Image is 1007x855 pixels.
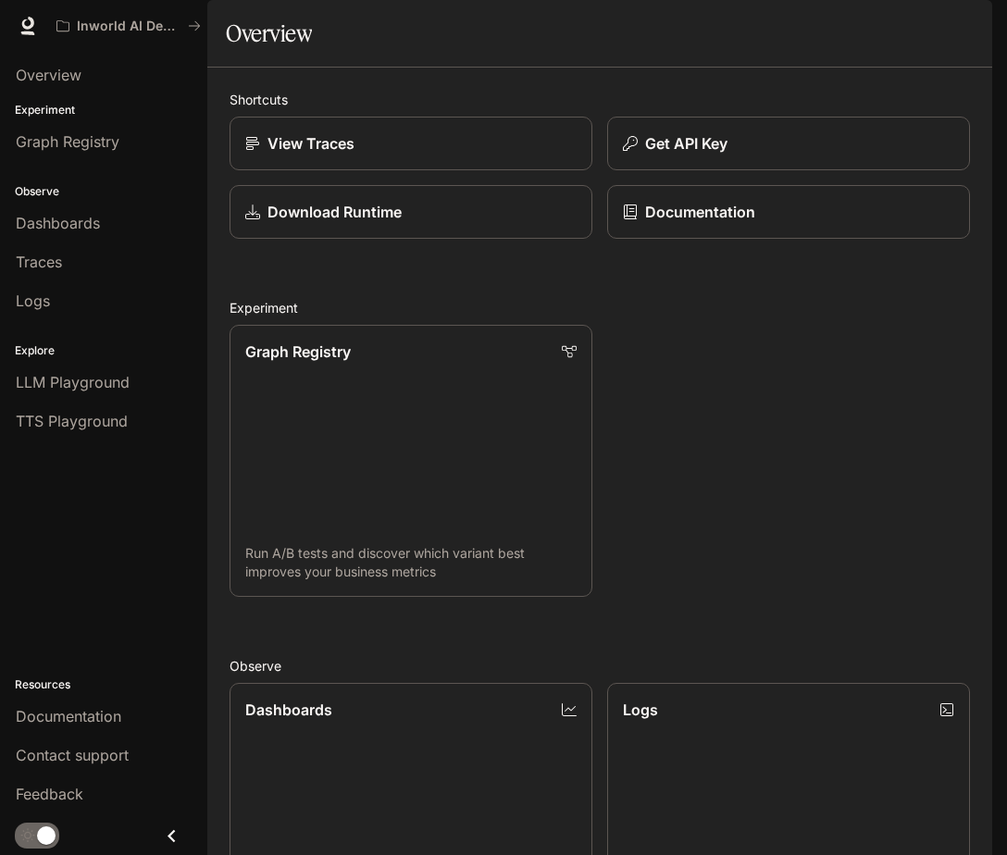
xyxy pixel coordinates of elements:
[230,325,592,597] a: Graph RegistryRun A/B tests and discover which variant best improves your business metrics
[230,90,970,109] h2: Shortcuts
[230,117,592,170] a: View Traces
[645,201,755,223] p: Documentation
[48,7,209,44] button: All workspaces
[267,201,402,223] p: Download Runtime
[245,699,332,721] p: Dashboards
[245,341,351,363] p: Graph Registry
[230,185,592,239] a: Download Runtime
[77,19,180,34] p: Inworld AI Demos
[607,185,970,239] a: Documentation
[267,132,354,155] p: View Traces
[230,656,970,675] h2: Observe
[245,544,577,581] p: Run A/B tests and discover which variant best improves your business metrics
[226,15,312,52] h1: Overview
[607,117,970,170] button: Get API Key
[645,132,727,155] p: Get API Key
[230,298,970,317] h2: Experiment
[623,699,658,721] p: Logs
